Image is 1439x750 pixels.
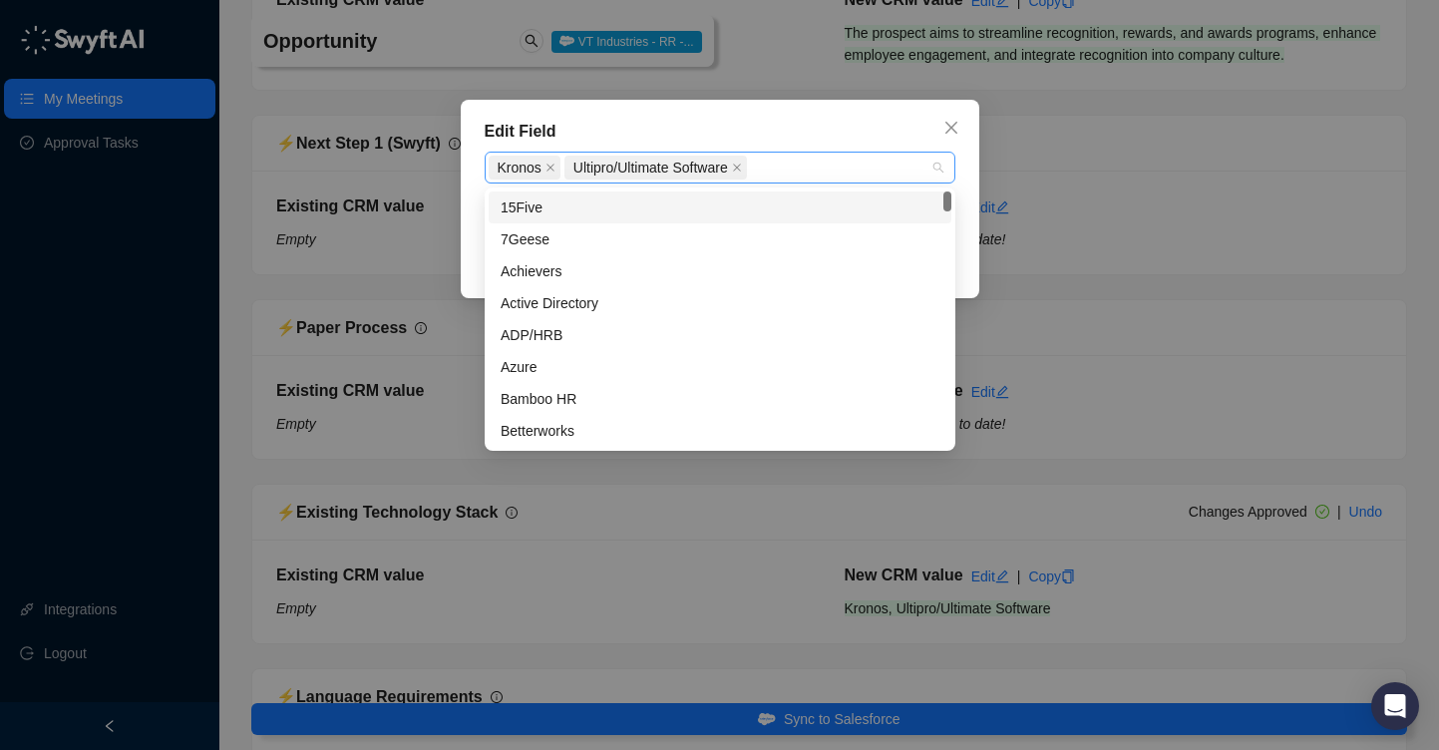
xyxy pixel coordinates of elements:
[489,415,951,447] div: Betterworks
[501,260,939,282] div: Achievers
[489,255,951,287] div: Achievers
[489,156,560,180] span: Kronos
[1371,682,1419,730] div: Open Intercom Messenger
[485,120,955,144] div: Edit Field
[489,191,951,223] div: 15Five
[501,228,939,250] div: 7Geese
[751,161,755,176] input: Existing Technology Stack
[498,157,541,179] span: Kronos
[489,287,951,319] div: Active Directory
[489,351,951,383] div: Azure
[501,388,939,410] div: Bamboo HR
[489,383,951,415] div: Bamboo HR
[545,163,555,173] span: close
[943,120,959,136] span: close
[501,356,939,378] div: Azure
[501,292,939,314] div: Active Directory
[935,112,967,144] button: Close
[564,156,747,180] span: Ultipro/Ultimate Software
[501,324,939,346] div: ADP/HRB
[501,196,939,218] div: 15Five
[573,157,728,179] span: Ultipro/Ultimate Software
[732,163,742,173] span: close
[501,420,939,442] div: Betterworks
[489,319,951,351] div: ADP/HRB
[489,223,951,255] div: 7Geese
